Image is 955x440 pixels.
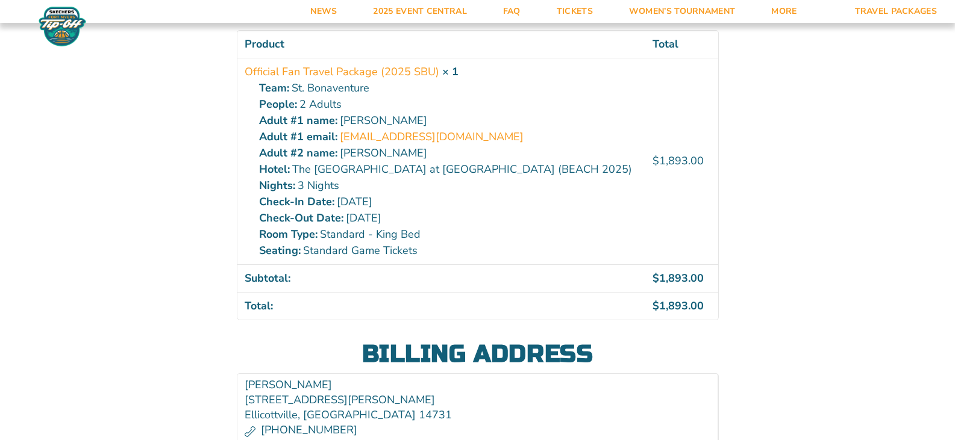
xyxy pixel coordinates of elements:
th: Total [645,31,718,58]
span: $ [653,299,659,313]
p: Standard Game Tickets [259,243,638,259]
strong: Adult #1 email: [259,129,337,145]
th: Total: [237,292,645,320]
span: $ [653,153,659,168]
p: [PERSON_NAME] [259,113,638,129]
strong: Adult #1 name: [259,113,337,129]
strong: Seating: [259,243,301,259]
strong: Check-In Date: [259,194,334,210]
p: Standard - King Bed [259,226,638,243]
p: St. Bonaventure [259,80,638,96]
a: Official Fan Travel Package (2025 SBU) [245,64,439,80]
span: 1,893.00 [653,271,704,285]
span: $ [653,271,659,285]
p: [DATE] [259,194,638,210]
strong: People: [259,96,297,113]
bdi: 1,893.00 [653,153,704,168]
p: [PHONE_NUMBER] [245,423,710,438]
img: Fort Myers Tip-Off [36,6,89,47]
strong: Hotel: [259,161,290,178]
strong: Adult #2 name: [259,145,337,161]
p: 3 Nights [259,178,638,194]
span: 1,893.00 [653,299,704,313]
strong: Team: [259,80,289,96]
strong: Room Type: [259,226,318,243]
a: [EMAIL_ADDRESS][DOMAIN_NAME] [340,129,524,145]
p: The [GEOGRAPHIC_DATA] at [GEOGRAPHIC_DATA] (BEACH 2025) [259,161,638,178]
th: Product [237,31,645,58]
p: [PERSON_NAME] [259,145,638,161]
strong: Check-Out Date: [259,210,343,226]
h2: Billing address [237,342,719,366]
strong: × 1 [442,64,459,79]
th: Subtotal: [237,264,645,292]
p: 2 Adults [259,96,638,113]
p: [DATE] [259,210,638,226]
strong: Nights: [259,178,295,194]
